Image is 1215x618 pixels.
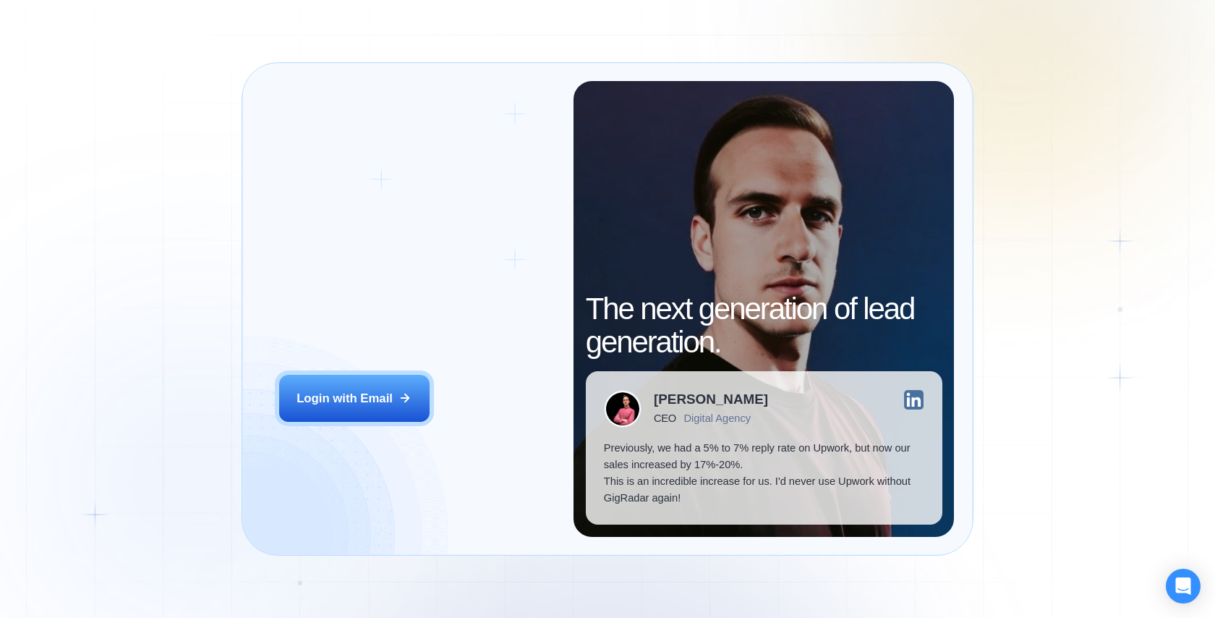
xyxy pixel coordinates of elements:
[683,412,751,425] div: Digital Agency
[654,412,676,425] div: CEO
[1166,569,1201,604] div: Open Intercom Messenger
[586,292,942,359] h2: The next generation of lead generation.
[297,390,393,407] div: Login with Email
[654,393,768,407] div: [PERSON_NAME]
[279,375,430,422] button: Login with Email
[604,440,924,507] p: Previously, we had a 5% to 7% reply rate on Upwork, but now our sales increased by 17%-20%. This ...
